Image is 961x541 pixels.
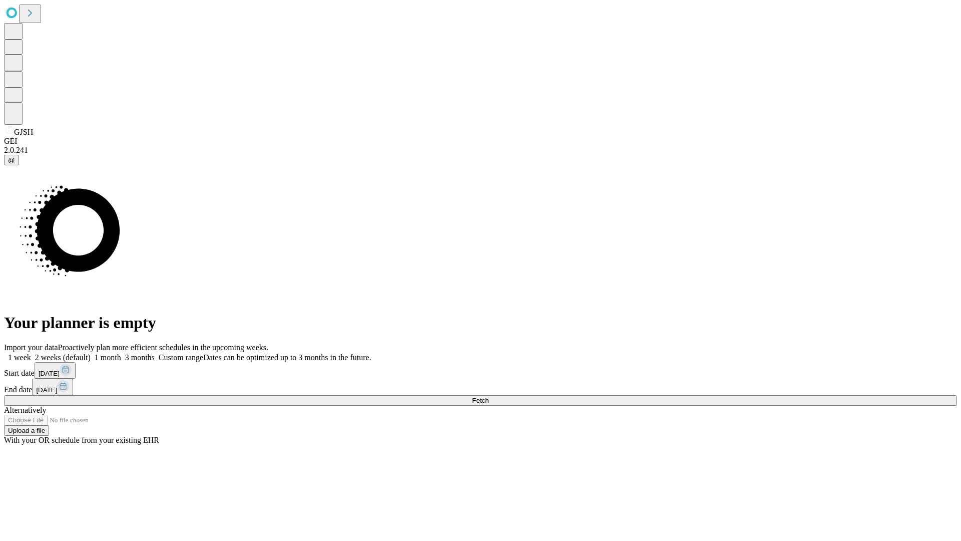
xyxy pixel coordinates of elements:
span: 2 weeks (default) [35,353,91,362]
div: End date [4,379,957,395]
span: GJSH [14,128,33,136]
span: Alternatively [4,406,46,414]
span: 3 months [125,353,155,362]
div: 2.0.241 [4,146,957,155]
span: [DATE] [36,386,57,394]
div: Start date [4,362,957,379]
span: Fetch [472,397,489,404]
span: 1 week [8,353,31,362]
h1: Your planner is empty [4,314,957,332]
span: With your OR schedule from your existing EHR [4,436,159,444]
span: Proactively plan more efficient schedules in the upcoming weeks. [58,343,268,352]
span: Custom range [159,353,203,362]
span: @ [8,156,15,164]
span: 1 month [95,353,121,362]
span: [DATE] [39,370,60,377]
div: GEI [4,137,957,146]
button: @ [4,155,19,165]
span: Dates can be optimized up to 3 months in the future. [203,353,371,362]
span: Import your data [4,343,58,352]
button: Fetch [4,395,957,406]
button: Upload a file [4,425,49,436]
button: [DATE] [32,379,73,395]
button: [DATE] [35,362,76,379]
